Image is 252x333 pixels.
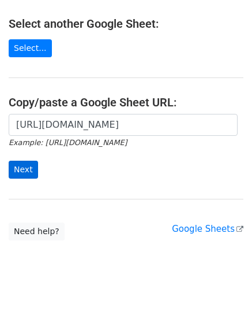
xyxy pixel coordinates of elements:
a: Select... [9,39,52,57]
h4: Select another Google Sheet: [9,17,243,31]
iframe: Chat Widget [194,277,252,333]
small: Example: [URL][DOMAIN_NAME] [9,138,127,147]
h4: Copy/paste a Google Sheet URL: [9,95,243,109]
input: Paste your Google Sheet URL here [9,114,238,136]
a: Google Sheets [172,224,243,234]
a: Need help? [9,223,65,240]
input: Next [9,161,38,179]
